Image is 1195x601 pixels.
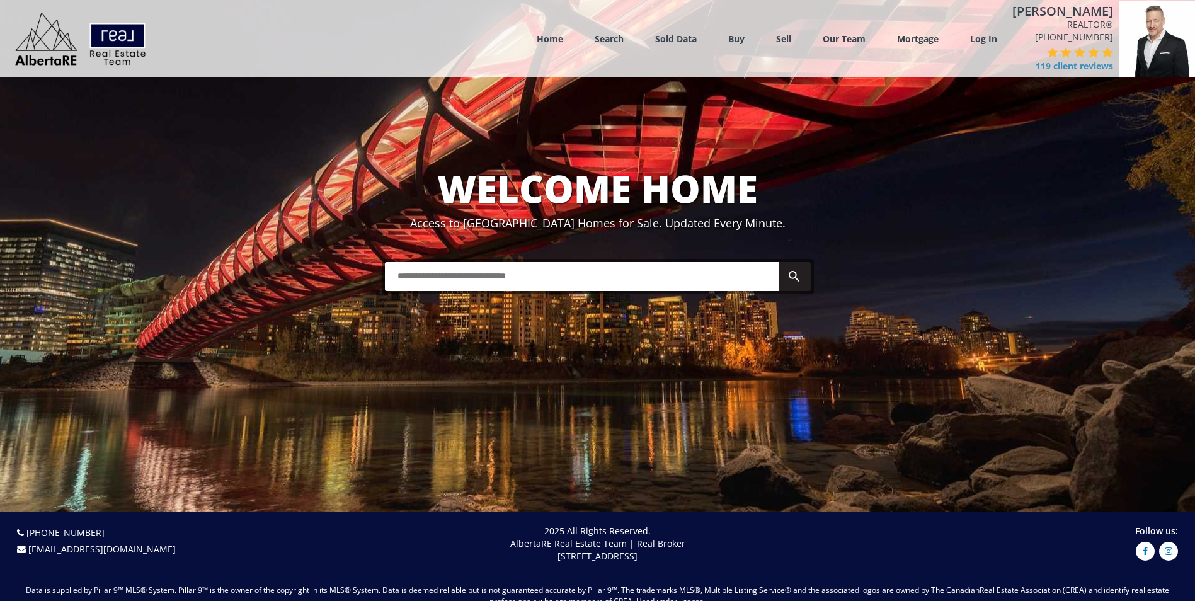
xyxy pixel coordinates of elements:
[410,215,786,231] span: Access to [GEOGRAPHIC_DATA] Homes for Sale. Updated Every Minute.
[1060,47,1072,58] img: 2 of 5 stars
[557,550,638,562] span: [STREET_ADDRESS]
[823,33,866,45] a: Our Team
[970,33,997,45] a: Log In
[537,33,563,45] a: Home
[9,9,152,69] img: Logo
[309,525,886,563] p: 2025 All Rights Reserved. AlbertaRE Real Estate Team | Real Broker
[655,33,697,45] a: Sold Data
[728,33,745,45] a: Buy
[776,33,791,45] a: Sell
[1088,47,1099,58] img: 4 of 5 stars
[1012,18,1113,31] span: REALTOR®
[1119,1,1195,77] img: 8anFF8zy6w4kEbI4uwpuThvIfEZ5uWRwPMMDGE7P.jpg
[1036,60,1113,72] span: 119 client reviews
[1074,47,1085,58] img: 3 of 5 stars
[26,585,980,595] span: Data is supplied by Pillar 9™ MLS® System. Pillar 9™ is the owner of the copyright in its MLS® Sy...
[1035,31,1113,43] a: [PHONE_NUMBER]
[1135,525,1178,537] span: Follow us:
[595,33,624,45] a: Search
[1012,4,1113,18] h4: [PERSON_NAME]
[26,527,105,539] a: [PHONE_NUMBER]
[1102,47,1113,58] img: 5 of 5 stars
[3,168,1192,209] h1: WELCOME HOME
[28,543,176,555] a: [EMAIL_ADDRESS][DOMAIN_NAME]
[1047,47,1058,58] img: 1 of 5 stars
[897,33,939,45] a: Mortgage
